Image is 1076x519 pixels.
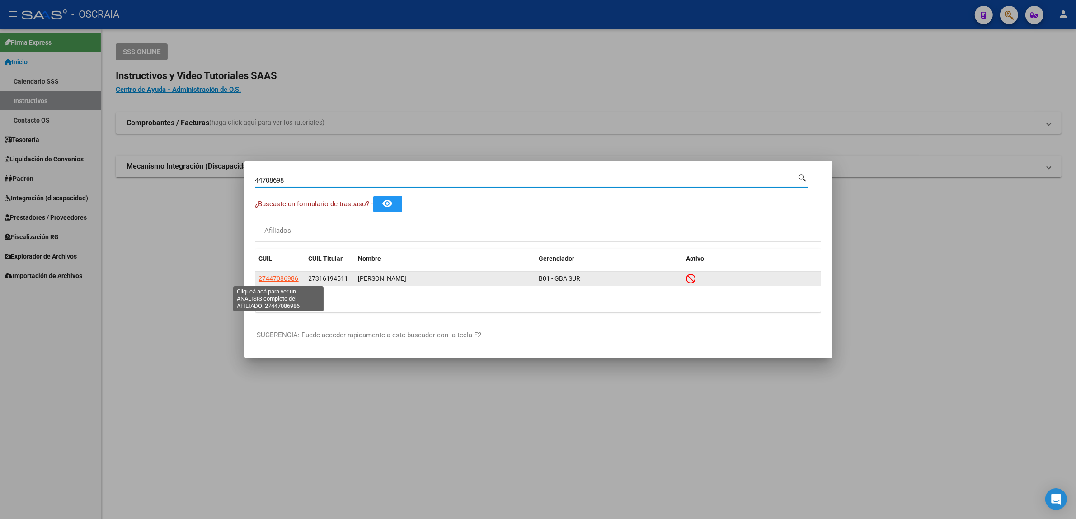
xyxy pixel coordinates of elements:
div: Open Intercom Messenger [1045,488,1067,510]
p: -SUGERENCIA: Puede acceder rapidamente a este buscador con la tecla F2- [255,330,821,340]
span: CUIL [259,255,273,262]
mat-icon: search [798,172,808,183]
span: Nombre [358,255,381,262]
datatable-header-cell: Gerenciador [536,249,683,269]
span: B01 - GBA SUR [539,275,581,282]
datatable-header-cell: Activo [683,249,821,269]
datatable-header-cell: CUIL [255,249,305,269]
span: Gerenciador [539,255,575,262]
mat-icon: remove_red_eye [382,198,393,209]
div: Afiliados [264,226,291,236]
datatable-header-cell: Nombre [355,249,536,269]
span: Activo [686,255,705,262]
span: CUIL Titular [309,255,343,262]
div: 1 total [255,289,821,312]
datatable-header-cell: CUIL Titular [305,249,355,269]
span: ¿Buscaste un formulario de traspaso? - [255,200,373,208]
span: 27316194511 [309,275,348,282]
span: 27447086986 [259,275,299,282]
div: [PERSON_NAME] [358,274,532,284]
